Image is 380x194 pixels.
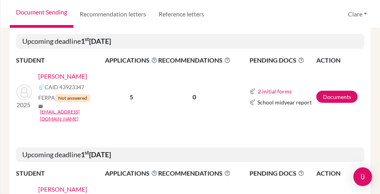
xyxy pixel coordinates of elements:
span: APPLICATIONS [105,56,157,65]
th: ACTION [316,55,364,65]
th: ACTION [316,168,364,178]
p: 0 [158,92,230,102]
span: RECOMMENDATIONS [158,169,230,178]
span: CAID 43923347 [45,83,84,91]
h5: Upcoming deadline [16,34,364,49]
b: 1 [DATE] [81,150,111,159]
a: [EMAIL_ADDRESS][DOMAIN_NAME] [40,108,110,122]
sup: st [85,36,89,42]
span: Not answered [55,94,90,102]
span: PENDING DOCS [250,56,316,65]
span: FERPA [38,93,90,102]
img: Common App logo [250,88,256,95]
sup: st [85,149,89,156]
div: Open Intercom Messenger [353,167,372,186]
a: Documents [316,91,358,103]
b: 5 [130,93,133,101]
span: RECOMMENDATIONS [158,56,230,65]
button: Clare [344,7,371,22]
th: STUDENT [16,168,105,178]
img: Yu, Sophie [16,84,32,100]
p: 2025 [16,100,32,110]
span: mail [38,104,43,109]
a: [PERSON_NAME] [38,72,87,81]
span: School midyear report [257,98,312,106]
span: APPLICATIONS [105,169,157,178]
b: 1 [DATE] [81,37,111,45]
a: [PERSON_NAME] [38,185,87,194]
button: 2 initial forms [257,87,292,96]
img: Common App logo [38,84,45,90]
img: Common App logo [250,99,256,106]
h5: Upcoming deadline [16,147,364,162]
span: PENDING DOCS [250,169,316,178]
th: STUDENT [16,55,105,65]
